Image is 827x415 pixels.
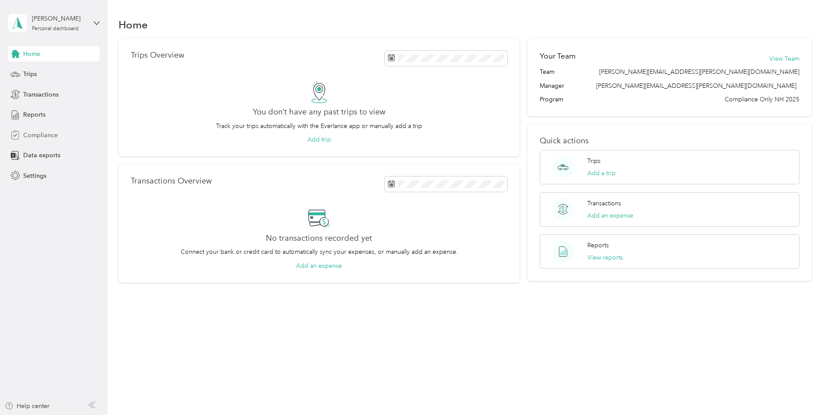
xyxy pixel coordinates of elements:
p: Connect your bank or credit card to automatically sync your expenses, or manually add an expense. [181,247,458,256]
span: Compliance [23,131,58,140]
span: Reports [23,110,45,119]
button: Add trip [307,135,331,144]
button: View Team [769,54,799,63]
p: Reports [587,241,609,250]
span: Program [540,95,563,104]
span: Manager [540,81,564,90]
iframe: Everlance-gr Chat Button Frame [778,366,827,415]
span: [PERSON_NAME][EMAIL_ADDRESS][PERSON_NAME][DOMAIN_NAME] [596,82,796,90]
button: Help center [5,401,49,411]
span: Home [23,49,40,59]
p: Trips Overview [131,51,184,60]
div: Personal dashboard [32,26,79,31]
h1: Home [119,20,148,29]
span: Compliance Only NH 2025 [725,95,799,104]
span: Data exports [23,151,60,160]
button: View reports [587,253,623,262]
h2: No transactions recorded yet [266,234,372,243]
span: Settings [23,171,46,180]
div: [PERSON_NAME] [32,14,87,23]
button: Add an expense [587,211,633,220]
span: Trips [23,69,37,79]
p: Track your trips automatically with the Everlance app or manually add a trip [216,121,422,131]
p: Transactions Overview [131,176,212,186]
h2: Your Team [540,51,576,62]
h2: You don’t have any past trips to view [253,107,385,117]
button: Add an expense [296,261,342,270]
p: Transactions [587,199,621,208]
button: Add a trip [587,169,616,178]
p: Trips [587,156,600,166]
span: [PERSON_NAME][EMAIL_ADDRESS][PERSON_NAME][DOMAIN_NAME] [599,67,799,76]
span: Transactions [23,90,59,99]
p: Quick actions [540,136,800,145]
span: Team [540,67,555,76]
